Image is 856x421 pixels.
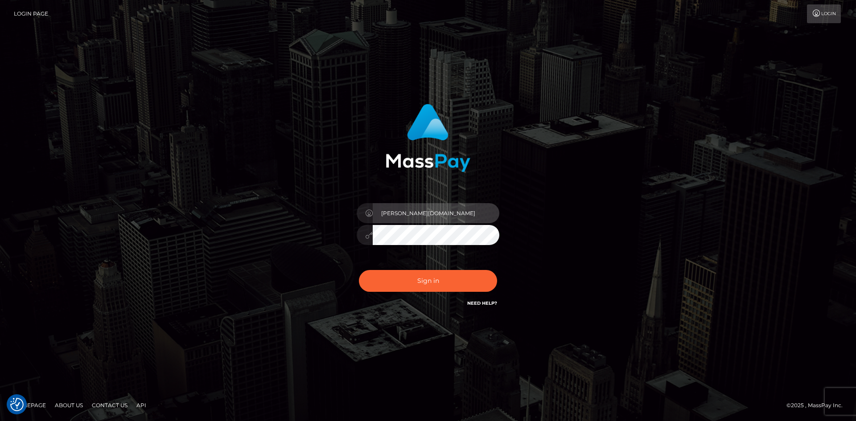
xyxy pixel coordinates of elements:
[133,398,150,412] a: API
[467,300,497,306] a: Need Help?
[373,203,499,223] input: Username...
[10,398,24,411] img: Revisit consent button
[10,398,49,412] a: Homepage
[386,104,470,172] img: MassPay Login
[359,270,497,292] button: Sign in
[10,398,24,411] button: Consent Preferences
[807,4,841,23] a: Login
[14,4,48,23] a: Login Page
[786,401,849,410] div: © 2025 , MassPay Inc.
[88,398,131,412] a: Contact Us
[51,398,86,412] a: About Us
